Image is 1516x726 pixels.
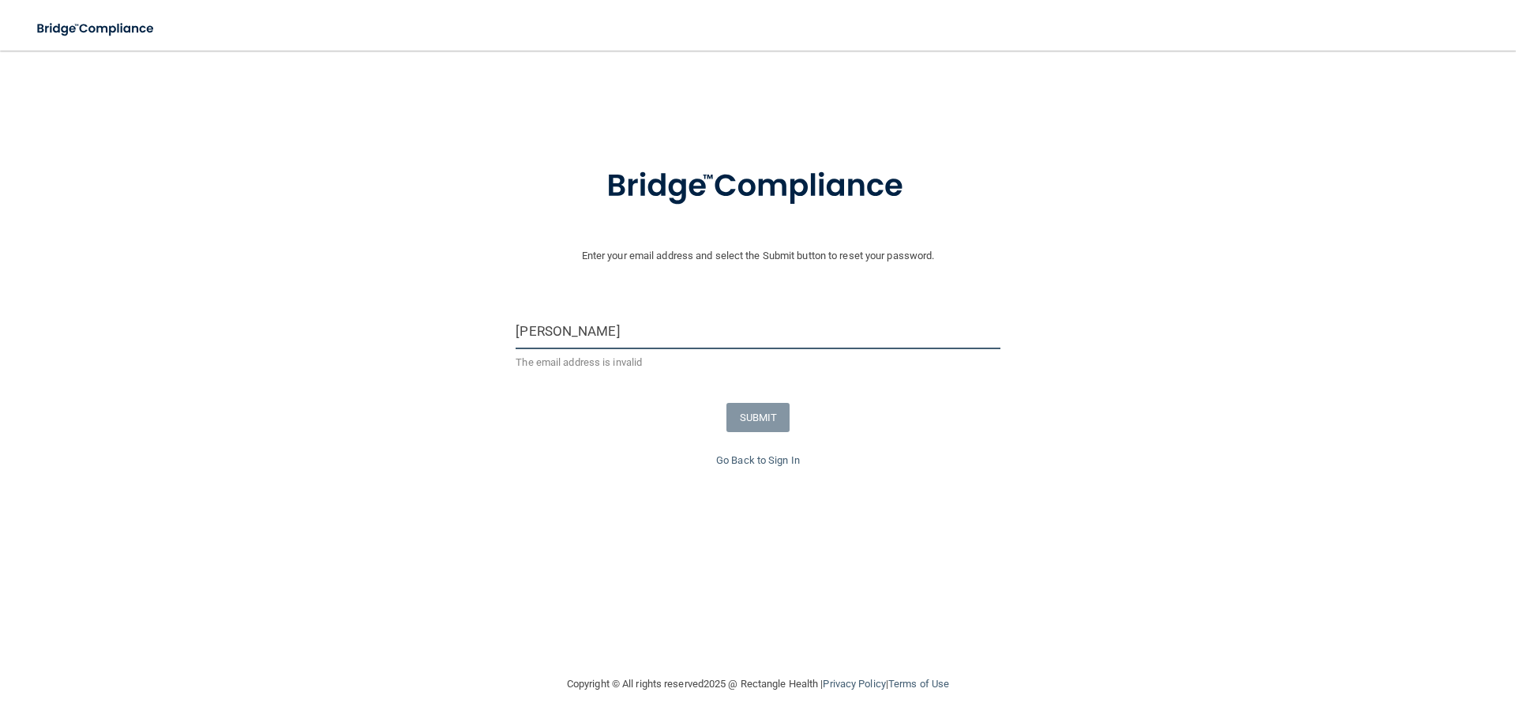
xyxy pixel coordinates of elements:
img: bridge_compliance_login_screen.278c3ca4.svg [24,13,169,45]
a: Terms of Use [888,678,949,690]
p: The email address is invalid [516,353,1000,372]
a: Privacy Policy [823,678,885,690]
div: Copyright © All rights reserved 2025 @ Rectangle Health | | [470,659,1046,709]
a: Go Back to Sign In [716,454,800,466]
img: bridge_compliance_login_screen.278c3ca4.svg [574,145,942,228]
iframe: Drift Widget Chat Controller [1243,614,1497,677]
input: Email [516,314,1000,349]
button: SUBMIT [726,403,790,432]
